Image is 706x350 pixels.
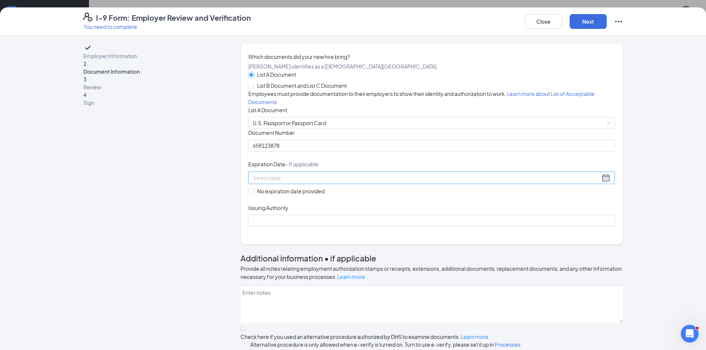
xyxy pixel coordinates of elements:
span: Alternative procedure is only allowed when e-verify is turned on. Turn to use e-verify, please se... [241,340,623,349]
span: 2 [83,60,86,67]
span: Issuing Authority [248,204,288,211]
a: Learn more [461,333,488,340]
span: Expiration Date [248,160,319,168]
span: Provide all notes relating employment authorization stamps or receipts, extensions, additional do... [241,265,622,280]
input: Select date [253,174,600,182]
span: Employer Information [83,52,218,60]
button: Next [570,14,607,29]
button: Close [525,14,562,29]
p: You need to complete [83,23,251,30]
span: 3 [83,76,86,83]
span: Document Information [83,68,218,75]
svg: FormI9EVerifyIcon [83,13,92,21]
span: Which documents did your new hire bring? [248,53,615,61]
input: Check here if you used an alternative procedure authorized by DHS to examine documents. Learn more [241,326,246,331]
span: U.S. Passport or Passport Card [253,117,610,129]
iframe: Intercom live chat [681,325,699,343]
span: - If applicable [285,161,319,167]
span: [PERSON_NAME] identifies as a [DEMOGRAPHIC_DATA][GEOGRAPHIC_DATA] [248,63,437,70]
a: Processes [494,341,520,348]
span: List B Document and List C Document [254,81,350,90]
span: 4 [83,91,86,98]
span: No expiration date provided [254,187,328,195]
span: Document Number [248,129,295,136]
span: Review [83,83,218,91]
span: List A Document [254,70,299,79]
span: Sign [83,99,218,106]
span: • if applicable [323,253,376,263]
svg: Ellipses [614,17,623,26]
span: Employees must provide documentation to their employers to show their identity and authorization ... [248,90,594,105]
span: List A Document [248,107,287,113]
a: Learn more [337,273,365,280]
span: Additional information [241,253,323,263]
div: Check here if you used an alternative procedure authorized by DHS to examine documents. [241,333,623,340]
h4: I-9 Form: Employer Review and Verification [96,13,251,23]
svg: Checkmark [83,43,92,52]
